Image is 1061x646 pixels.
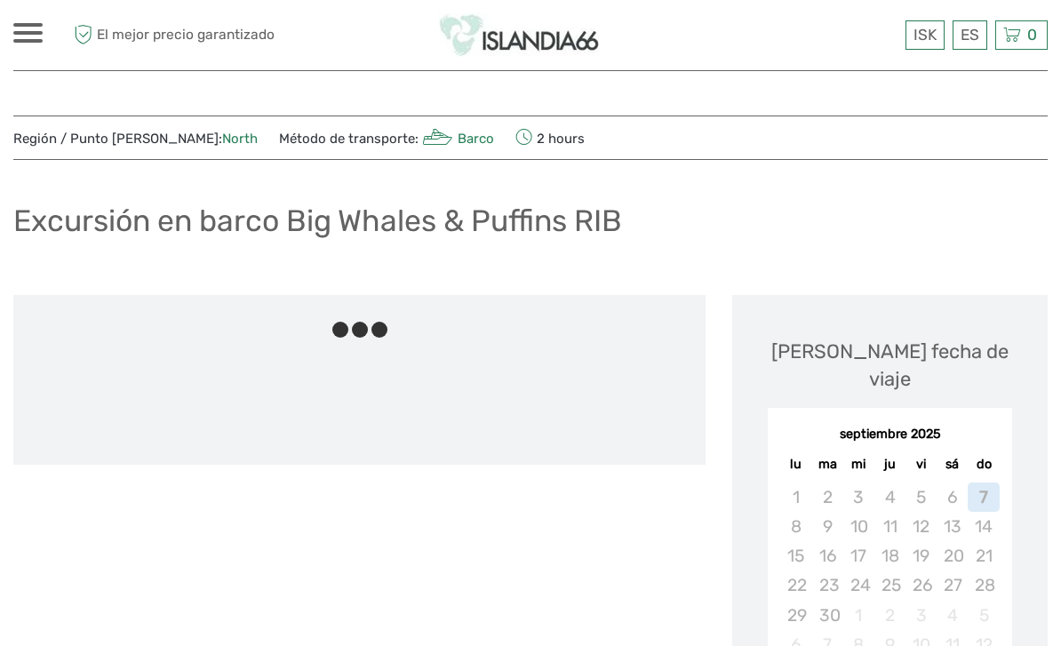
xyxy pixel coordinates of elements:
[874,541,905,570] div: Not available jueves, 18 de septiembre de 2025
[874,570,905,600] div: Not available jueves, 25 de septiembre de 2025
[780,452,811,476] div: lu
[812,512,843,541] div: Not available martes, 9 de septiembre de 2025
[419,131,494,147] a: Barco
[874,483,905,512] div: Not available jueves, 4 de septiembre de 2025
[937,541,968,570] div: Not available sábado, 20 de septiembre de 2025
[937,483,968,512] div: Not available sábado, 6 de septiembre de 2025
[843,541,874,570] div: Not available miércoles, 17 de septiembre de 2025
[968,541,999,570] div: Not available domingo, 21 de septiembre de 2025
[812,452,843,476] div: ma
[780,512,811,541] div: Not available lunes, 8 de septiembre de 2025
[953,20,987,50] div: ES
[905,452,937,476] div: vi
[439,13,599,57] img: Islandia66
[515,125,585,150] span: 2 hours
[768,426,1012,444] div: septiembre 2025
[222,131,258,147] a: North
[13,130,258,148] span: Región / Punto [PERSON_NAME]:
[780,483,811,512] div: Not available lunes, 1 de septiembre de 2025
[937,601,968,630] div: Not available sábado, 4 de octubre de 2025
[968,483,999,512] div: Not available domingo, 7 de septiembre de 2025
[812,601,843,630] div: Not available martes, 30 de septiembre de 2025
[812,541,843,570] div: Not available martes, 16 de septiembre de 2025
[937,512,968,541] div: Not available sábado, 13 de septiembre de 2025
[843,512,874,541] div: Not available miércoles, 10 de septiembre de 2025
[937,570,968,600] div: Not available sábado, 27 de septiembre de 2025
[905,570,937,600] div: Not available viernes, 26 de septiembre de 2025
[968,570,999,600] div: Not available domingo, 28 de septiembre de 2025
[937,452,968,476] div: sá
[843,452,874,476] div: mi
[905,512,937,541] div: Not available viernes, 12 de septiembre de 2025
[905,483,937,512] div: Not available viernes, 5 de septiembre de 2025
[780,541,811,570] div: Not available lunes, 15 de septiembre de 2025
[843,483,874,512] div: Not available miércoles, 3 de septiembre de 2025
[843,570,874,600] div: Not available miércoles, 24 de septiembre de 2025
[905,601,937,630] div: Not available viernes, 3 de octubre de 2025
[780,601,811,630] div: Not available lunes, 29 de septiembre de 2025
[812,570,843,600] div: Not available martes, 23 de septiembre de 2025
[1025,26,1040,44] span: 0
[968,601,999,630] div: Not available domingo, 5 de octubre de 2025
[874,601,905,630] div: Not available jueves, 2 de octubre de 2025
[905,541,937,570] div: Not available viernes, 19 de septiembre de 2025
[843,601,874,630] div: Not available miércoles, 1 de octubre de 2025
[968,452,999,476] div: do
[874,512,905,541] div: Not available jueves, 11 de septiembre de 2025
[913,26,937,44] span: ISK
[874,452,905,476] div: ju
[279,125,494,150] span: Método de transporte:
[968,512,999,541] div: Not available domingo, 14 de septiembre de 2025
[750,338,1030,394] div: [PERSON_NAME] fecha de viaje
[812,483,843,512] div: Not available martes, 2 de septiembre de 2025
[13,203,622,239] h1: Excursión en barco Big Whales & Puffins RIB
[69,20,275,50] span: El mejor precio garantizado
[780,570,811,600] div: Not available lunes, 22 de septiembre de 2025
